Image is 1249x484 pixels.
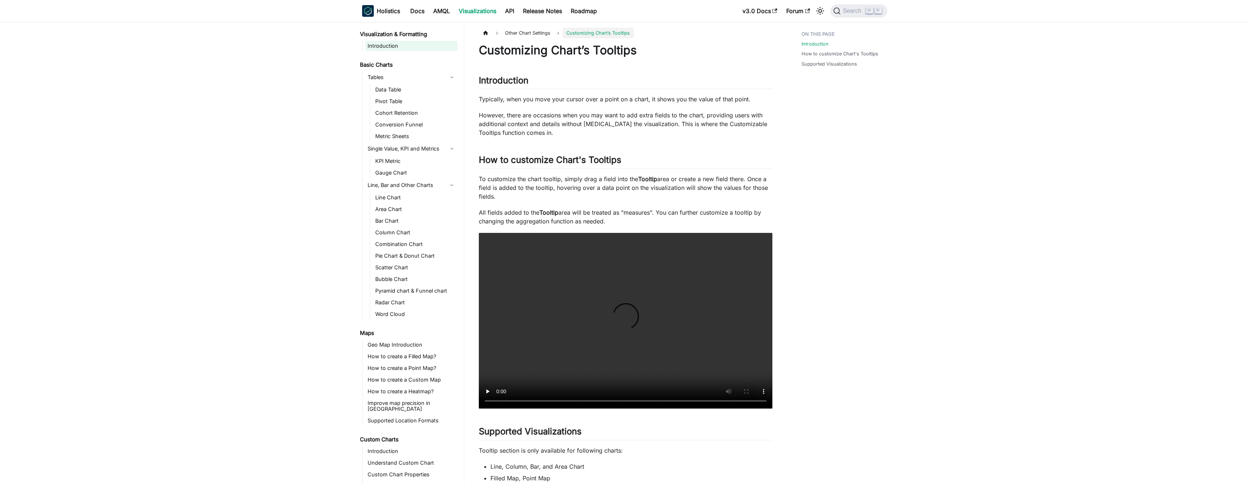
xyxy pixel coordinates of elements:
span: Customizing Chart’s Tooltips [563,28,633,38]
video: Your browser does not support embedding video, but you can . [479,233,772,409]
a: Geo Map Introduction [365,340,458,350]
a: Supported Location Formats [365,415,458,426]
a: How to customize Chart's Tooltips [802,50,878,57]
a: Area Chart [373,204,458,214]
a: Visualizations [454,5,501,17]
a: HolisticsHolistics [362,5,400,17]
a: How to create a Heatmap? [365,386,458,397]
a: Line Chart [373,192,458,203]
p: To customize the chart tooltip, simply drag a field into the area or create a new field there. On... [479,175,772,201]
a: AMQL [429,5,454,17]
b: Holistics [377,7,400,15]
a: Data Table [373,85,458,95]
a: Pivot Table [373,96,458,106]
a: Conversion Funnel [373,120,458,130]
a: Metric Sheets [373,131,458,141]
img: Holistics [362,5,374,17]
li: Filled Map, Point Map [490,474,772,483]
a: Gauge Chart [373,168,458,178]
a: Introduction [802,40,829,47]
a: Basic Charts [358,60,458,70]
a: Visualization & Formatting [358,29,458,39]
strong: Tooltip [638,175,657,183]
a: API [501,5,519,17]
nav: Docs sidebar [355,22,464,484]
strong: Tooltip [539,209,558,216]
kbd: K [874,7,882,14]
a: Supported Visualizations [802,60,857,67]
h2: Supported Visualizations [479,426,772,440]
a: Understand Custom Chart [365,458,458,468]
button: Search (Command+K) [830,4,887,17]
p: However, there are occasions when you may want to add extra fields to the chart, providing users ... [479,111,772,137]
a: Word Cloud [373,309,458,319]
a: Docs [406,5,429,17]
h2: Introduction [479,75,772,89]
a: Scatter Chart [373,262,458,273]
a: Introduction [365,446,458,456]
a: Release Notes [519,5,566,17]
a: Custom Chart Properties [365,469,458,480]
button: Switch between dark and light mode (currently light mode) [814,5,826,17]
a: Pie Chart & Donut Chart [373,251,458,261]
a: Single Value, KPI and Metrics [365,143,458,155]
a: Tables [365,71,458,83]
a: Cohort Retention [373,108,458,118]
h1: Customizing Chart’s Tooltips [479,43,772,58]
h2: How to customize Chart's Tooltips [479,155,772,168]
span: Other Chart Settings [501,28,554,38]
p: Tooltip section is only available for following charts: [479,446,772,455]
a: KPI Metric [373,156,458,166]
a: How to create a Filled Map? [365,351,458,362]
a: Roadmap [566,5,601,17]
a: Introduction [365,41,458,51]
a: Maps [358,328,458,338]
p: All fields added to the area will be treated as "measures". You can further customize a tooltip b... [479,208,772,226]
a: Custom Charts [358,434,458,445]
kbd: ⌘ [866,7,873,14]
a: How to create a Point Map? [365,363,458,373]
a: Combination Chart [373,239,458,249]
a: Column Chart [373,227,458,238]
a: Pyramid chart & Funnel chart [373,286,458,296]
p: Typically, when you move your cursor over a point on a chart, it shows you the value of that point. [479,95,772,104]
a: Home page [479,28,493,38]
a: How to create a Custom Map [365,375,458,385]
nav: Breadcrumbs [479,28,772,38]
span: Search [841,8,866,14]
a: Line, Bar and Other Charts [365,179,458,191]
a: v3.0 Docs [738,5,782,17]
a: Improve map precision in [GEOGRAPHIC_DATA] [365,398,458,414]
a: Radar Chart [373,297,458,308]
a: Forum [782,5,814,17]
a: Bubble Chart [373,274,458,284]
a: Bar Chart [373,216,458,226]
li: Line, Column, Bar, and Area Chart [490,462,772,471]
